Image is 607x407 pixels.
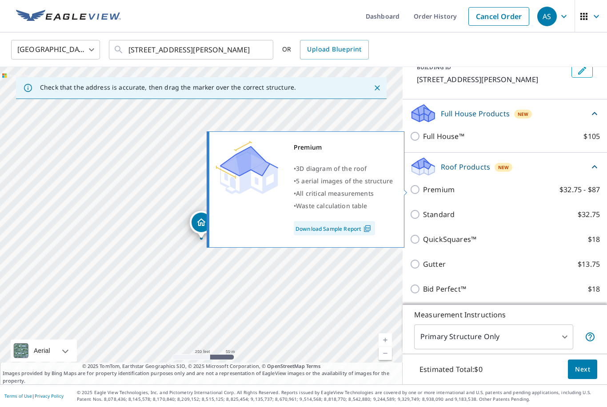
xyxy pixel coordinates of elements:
[518,111,528,118] span: New
[190,211,213,238] div: Dropped pin, building 1, Residential property, 3910 Shawfield Ln Frederick, MD 21704
[423,184,455,195] p: Premium
[379,333,392,347] a: Current Level 17, Zoom In
[583,131,600,142] p: $105
[423,131,464,142] p: Full House™
[16,10,121,23] img: EV Logo
[568,360,597,379] button: Next
[306,363,321,369] a: Terms
[294,141,393,154] div: Premium
[294,200,393,212] div: •
[414,309,595,320] p: Measurement Instructions
[423,234,476,245] p: QuickSquares™
[423,259,446,269] p: Gutter
[40,83,296,91] p: Check that the address is accurate, then drag the marker over the correct structure.
[296,164,367,173] span: 3D diagram of the roof
[417,74,568,85] p: [STREET_ADDRESS][PERSON_NAME]
[82,363,321,370] span: © 2025 TomTom, Earthstar Geographics SIO, © 2025 Microsoft Corporation, ©
[410,156,600,177] div: Roof ProductsNew
[441,162,490,172] p: Roof Products
[423,209,455,220] p: Standard
[282,40,369,59] div: OR
[585,332,595,342] span: Your report will include only the primary structure on the property. For example, a detached gara...
[417,63,451,71] p: BUILDING ID
[128,37,255,62] input: Search by address or latitude-longitude
[294,175,393,187] div: •
[300,40,368,59] a: Upload Blueprint
[578,259,600,269] p: $13.75
[11,37,100,62] div: [GEOGRAPHIC_DATA]
[410,103,600,124] div: Full House ProductsNew
[294,187,393,200] div: •
[361,225,373,233] img: Pdf Icon
[379,347,392,360] a: Current Level 17, Zoom Out
[468,7,529,26] a: Cancel Order
[4,393,32,399] a: Terms of Use
[296,189,374,198] span: All critical measurements
[371,82,383,94] button: Close
[588,284,600,294] p: $18
[578,209,600,220] p: $32.75
[11,340,77,362] div: Aerial
[412,360,490,379] p: Estimated Total: $0
[77,389,603,403] p: © 2025 Eagle View Technologies, Inc. and Pictometry International Corp. All Rights Reserved. Repo...
[294,221,375,235] a: Download Sample Report
[498,164,509,171] span: New
[294,162,393,175] div: •
[216,141,278,194] img: Premium
[296,177,393,185] span: 5 aerial images of the structure
[35,393,64,399] a: Privacy Policy
[423,284,466,294] p: Bid Perfect™
[537,7,557,26] div: AS
[559,184,600,195] p: $32.75 - $87
[441,108,510,119] p: Full House Products
[4,393,64,399] p: |
[588,234,600,245] p: $18
[267,363,304,369] a: OpenStreetMap
[31,340,53,362] div: Aerial
[575,364,590,375] span: Next
[307,44,361,55] span: Upload Blueprint
[296,202,367,210] span: Waste calculation table
[414,324,573,349] div: Primary Structure Only
[571,63,593,78] button: Edit building 1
